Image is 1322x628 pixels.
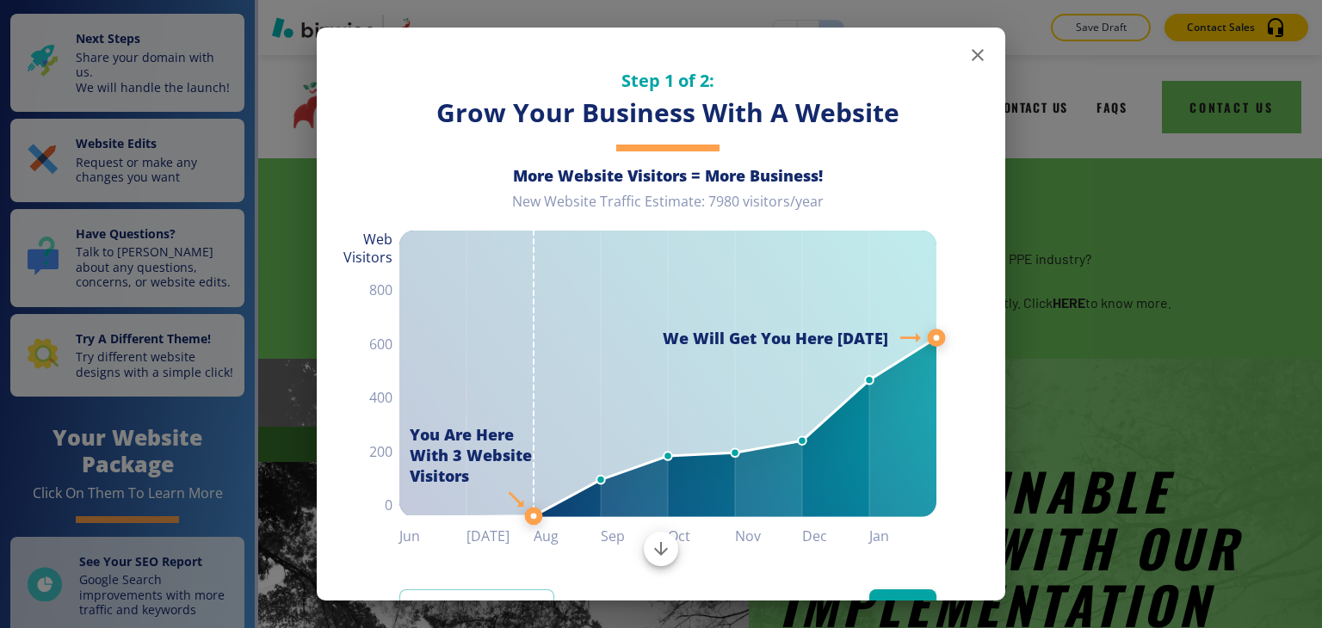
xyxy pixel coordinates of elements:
[735,524,802,548] h6: Nov
[399,165,936,186] h6: More Website Visitors = More Business!
[466,524,534,548] h6: [DATE]
[399,524,466,548] h6: Jun
[601,524,668,548] h6: Sep
[869,524,936,548] h6: Jan
[802,524,869,548] h6: Dec
[869,589,936,625] button: Next
[399,589,554,625] a: View Graph Details
[399,193,936,225] div: New Website Traffic Estimate: 7980 visitors/year
[399,69,936,92] h5: Step 1 of 2:
[644,532,678,566] button: Scroll to bottom
[534,524,601,548] h6: Aug
[668,524,735,548] h6: Oct
[399,95,936,131] h3: Grow Your Business With A Website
